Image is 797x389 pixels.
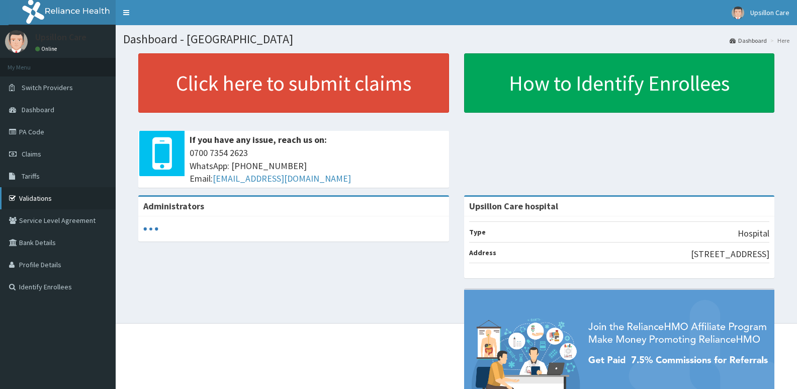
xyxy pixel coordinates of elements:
[35,45,59,52] a: Online
[469,200,558,212] strong: Upsillon Care hospital
[732,7,744,19] img: User Image
[22,149,41,159] span: Claims
[143,200,204,212] b: Administrators
[738,227,769,240] p: Hospital
[143,221,158,237] svg: audio-loading
[35,33,86,42] p: Upsillon Care
[469,248,496,257] b: Address
[768,36,789,45] li: Here
[190,146,444,185] span: 0700 7354 2623 WhatsApp: [PHONE_NUMBER] Email:
[213,173,351,184] a: [EMAIL_ADDRESS][DOMAIN_NAME]
[750,8,789,17] span: Upsillon Care
[22,105,54,114] span: Dashboard
[464,53,775,113] a: How to Identify Enrollees
[22,172,40,181] span: Tariffs
[138,53,449,113] a: Click here to submit claims
[730,36,767,45] a: Dashboard
[691,248,769,261] p: [STREET_ADDRESS]
[190,134,327,145] b: If you have any issue, reach us on:
[22,83,73,92] span: Switch Providers
[469,227,486,237] b: Type
[123,33,789,46] h1: Dashboard - [GEOGRAPHIC_DATA]
[5,30,28,53] img: User Image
